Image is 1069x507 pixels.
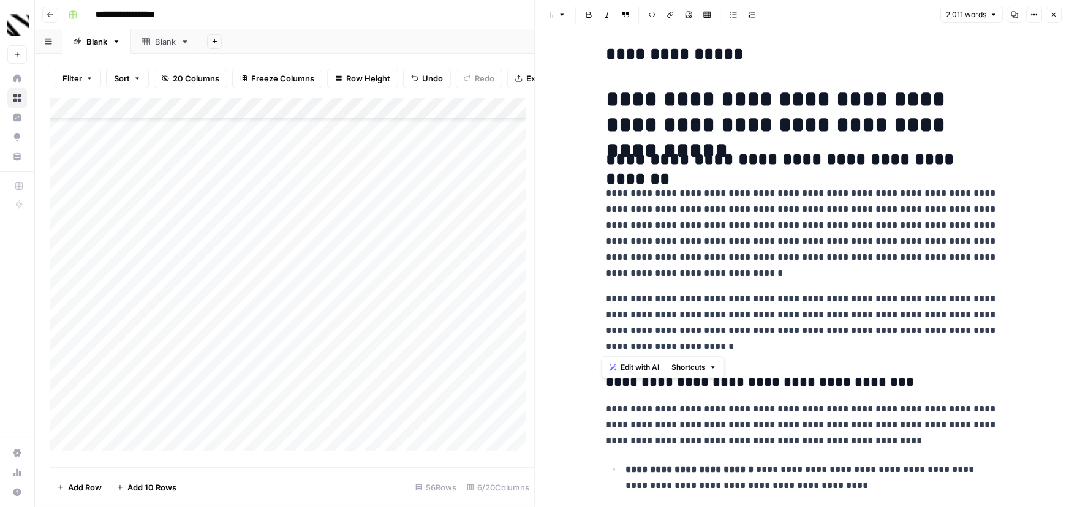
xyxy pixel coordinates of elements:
[55,69,101,88] button: Filter
[109,478,184,497] button: Add 10 Rows
[346,72,390,85] span: Row Height
[667,359,722,375] button: Shortcuts
[621,362,659,373] span: Edit with AI
[7,69,27,88] a: Home
[114,72,130,85] span: Sort
[671,362,706,373] span: Shortcuts
[7,108,27,127] a: Insights
[7,463,27,483] a: Usage
[605,359,664,375] button: Edit with AI
[7,127,27,147] a: Opportunities
[475,72,494,85] span: Redo
[7,443,27,463] a: Settings
[327,69,398,88] button: Row Height
[62,29,131,54] a: Blank
[68,481,102,494] span: Add Row
[155,36,176,48] div: Blank
[86,36,107,48] div: Blank
[940,7,1003,23] button: 2,011 words
[106,69,149,88] button: Sort
[127,481,176,494] span: Add 10 Rows
[7,147,27,167] a: Your Data
[232,69,322,88] button: Freeze Columns
[946,9,986,20] span: 2,011 words
[62,72,82,85] span: Filter
[507,69,578,88] button: Export CSV
[7,14,29,36] img: Canyon Logo
[526,72,570,85] span: Export CSV
[251,72,314,85] span: Freeze Columns
[410,478,462,497] div: 56 Rows
[7,88,27,108] a: Browse
[50,478,109,497] button: Add Row
[462,478,535,497] div: 6/20 Columns
[403,69,451,88] button: Undo
[422,72,443,85] span: Undo
[131,29,200,54] a: Blank
[173,72,219,85] span: 20 Columns
[154,69,227,88] button: 20 Columns
[7,10,27,40] button: Workspace: Canyon
[456,69,502,88] button: Redo
[7,483,27,502] button: Help + Support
